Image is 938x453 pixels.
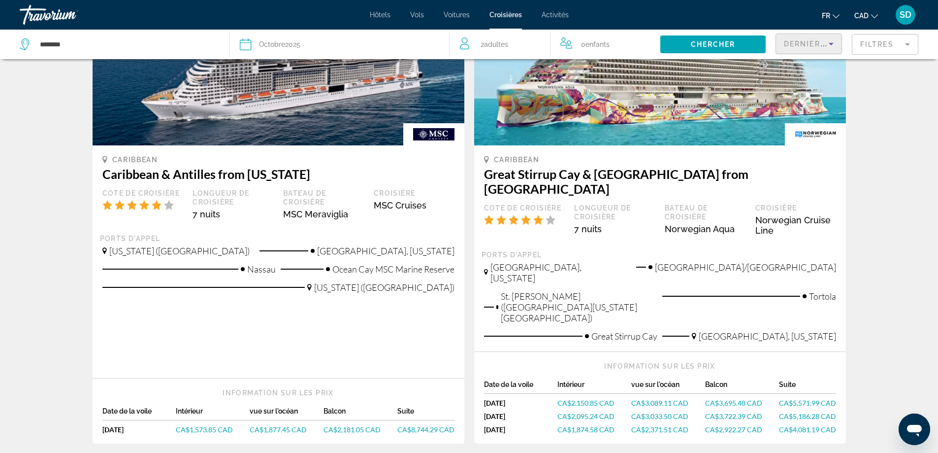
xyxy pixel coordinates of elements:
[370,11,390,19] a: Hôtels
[410,11,424,19] a: Vols
[397,407,454,420] div: Suite
[705,412,779,420] a: CA$3,722.39 CAD
[705,381,779,394] div: Balcon
[484,40,508,48] span: Adultes
[484,167,836,196] h3: Great Stirrup Cay & [GEOGRAPHIC_DATA] from [GEOGRAPHIC_DATA]
[557,412,615,420] span: CA$2,095.24 CAD
[193,209,273,219] div: 7 nuits
[403,123,464,145] img: msccruise.gif
[691,40,736,48] span: Chercher
[283,209,364,219] div: MSC Meraviglia
[631,399,705,407] a: CA$3,089.11 CAD
[109,245,250,256] span: [US_STATE] ([GEOGRAPHIC_DATA])
[557,425,615,434] span: CA$1,874.58 CAD
[482,250,839,259] div: Ports d'appel
[852,34,918,55] button: Filter
[484,399,558,407] div: [DATE]
[374,189,454,198] div: Croisière
[250,425,307,434] span: CA$1,877.45 CAD
[489,11,522,19] a: Croisières
[705,399,779,407] a: CA$3,695.48 CAD
[176,425,250,434] a: CA$1,573.85 CAD
[112,156,158,164] span: Caribbean
[660,35,766,53] button: Chercher
[705,425,779,434] a: CA$2,922.27 CAD
[784,40,855,48] span: Dernier départ
[854,12,869,20] span: CAD
[100,234,457,243] div: Ports d'appel
[102,425,176,434] div: [DATE]
[484,362,836,371] div: Information sur les prix
[665,224,745,234] div: Norwegian Aqua
[444,11,470,19] a: Voitures
[631,381,705,394] div: vue sur l'océan
[176,407,250,420] div: Intérieur
[317,245,454,256] span: [GEOGRAPHIC_DATA], [US_STATE]
[705,399,762,407] span: CA$3,695.48 CAD
[484,412,558,420] div: [DATE]
[557,381,631,394] div: Intérieur
[323,425,381,434] span: CA$2,181.05 CAD
[557,399,615,407] span: CA$2,150.85 CAD
[481,37,508,51] span: 2
[631,412,705,420] a: CA$3,033.50 CAD
[102,189,183,198] div: Cote de croisière
[494,156,540,164] span: Caribbean
[557,425,631,434] a: CA$1,874.58 CAD
[854,8,878,23] button: Change currency
[631,425,705,434] a: CA$2,371.51 CAD
[323,407,397,420] div: Balcon
[779,412,836,420] a: CA$5,186.28 CAD
[332,264,454,275] span: Ocean Cay MSC Marine Reserve
[631,425,688,434] span: CA$2,371.51 CAD
[779,399,836,407] a: CA$5,571.99 CAD
[450,30,660,59] button: Travelers: 2 adults, 0 children
[542,11,569,19] a: Activités
[591,331,657,342] span: Great Stirrup Cay
[374,200,454,210] div: MSC Cruises
[655,262,836,273] span: [GEOGRAPHIC_DATA]/[GEOGRAPHIC_DATA]
[779,381,836,394] div: Suite
[314,282,454,293] span: [US_STATE] ([GEOGRAPHIC_DATA])
[665,204,745,221] div: Bateau de croisière
[631,399,688,407] span: CA$3,089.11 CAD
[893,4,918,25] button: User Menu
[585,40,610,48] span: Enfants
[259,40,285,48] span: Octobre
[755,204,836,212] div: Croisière
[574,204,655,221] div: Longueur de croisière
[581,37,610,51] span: 0
[250,425,323,434] a: CA$1,877.45 CAD
[785,123,845,145] img: ncl.gif
[779,425,836,434] a: CA$4,081.19 CAD
[283,189,364,207] div: Bateau de croisière
[102,388,454,397] div: Information sur les prix
[557,412,631,420] a: CA$2,095.24 CAD
[809,291,836,302] span: Tortola
[323,425,397,434] a: CA$2,181.05 CAD
[102,167,454,181] h3: Caribbean & Antilles from [US_STATE]
[822,12,830,20] span: fr
[699,331,836,342] span: [GEOGRAPHIC_DATA], [US_STATE]
[397,425,454,434] a: CA$8,744.29 CAD
[755,215,836,236] div: Norwegian Cruise Line
[900,10,911,20] span: SD
[250,407,323,420] div: vue sur l'océan
[490,262,626,283] span: [GEOGRAPHIC_DATA], [US_STATE]
[247,264,276,275] span: Nassau
[822,8,840,23] button: Change language
[176,425,233,434] span: CA$1,573.85 CAD
[631,412,688,420] span: CA$3,033.50 CAD
[899,414,930,445] iframe: Bouton de lancement de la fenêtre de messagerie
[20,2,118,28] a: Travorium
[484,425,558,434] div: [DATE]
[240,30,440,59] button: Octobre2025
[484,204,565,212] div: Cote de croisière
[705,425,762,434] span: CA$2,922.27 CAD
